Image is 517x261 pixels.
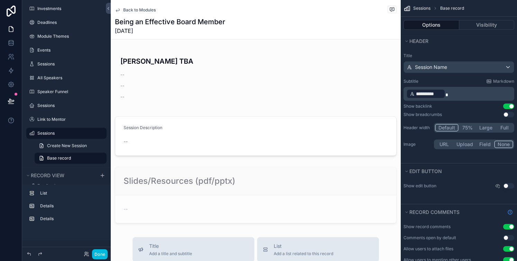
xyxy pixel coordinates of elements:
button: None [494,141,513,148]
span: Session Name [415,64,447,71]
div: scrollable content [403,87,514,101]
button: URL [435,141,453,148]
label: Investments [37,6,102,11]
label: Events [37,47,102,53]
h1: Being an Effective Board Member [115,17,225,27]
button: Record comments [403,207,505,217]
label: Sessions [37,103,102,108]
button: Large [476,124,496,132]
button: Visibility [459,20,515,30]
span: Base record [47,155,71,161]
span: Markdown [493,79,514,84]
span: Record comments [409,209,460,215]
label: Details [40,216,101,222]
label: Link to Mentor [37,117,102,122]
button: Options [403,20,459,30]
div: scrollable content [22,184,111,231]
label: Header width [403,125,431,130]
a: Markdown [486,79,514,84]
label: List [40,190,101,196]
button: Session Name [403,61,514,73]
div: Show record comments [403,224,451,229]
span: Create New Session [47,143,87,148]
div: Show backlink [403,103,432,109]
button: Default [435,124,459,132]
button: Upload [453,141,476,148]
label: Module Themes [37,34,102,39]
span: Title [149,243,192,250]
label: Title [403,53,514,58]
div: Show breadcrumbs [403,112,442,117]
span: Header [409,38,428,44]
button: Done [92,249,108,259]
div: Comments open by default [403,235,456,241]
label: Details [40,203,101,209]
a: Back to Modules [115,7,156,13]
div: Allow users to attach files [403,246,453,252]
span: Base record [440,6,464,11]
label: Image [403,142,431,147]
svg: Show help information [507,209,513,215]
a: Base record [35,153,107,164]
span: List [274,243,333,250]
label: Sessions [37,61,102,67]
button: Field [476,141,495,148]
label: Deadlines [37,20,102,25]
button: Edit button [403,166,510,176]
span: Record view [31,172,64,178]
label: Show edit button [403,183,436,189]
button: Header [403,36,510,46]
button: 75% [459,124,476,132]
button: Full [496,124,513,132]
span: Add a title and subtitle [149,251,192,256]
span: Sessions [413,6,430,11]
label: Speaker Funnel [37,89,102,94]
label: All Speakers [37,75,102,81]
label: Sessions [37,130,102,136]
a: Create New Session [35,140,107,151]
span: [DATE] [115,27,225,35]
span: Back to Modules [123,7,156,13]
span: Add a list related to this record [274,251,333,256]
button: Record view [25,171,96,180]
label: Subtitle [403,79,418,84]
span: Edit button [409,168,442,174]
